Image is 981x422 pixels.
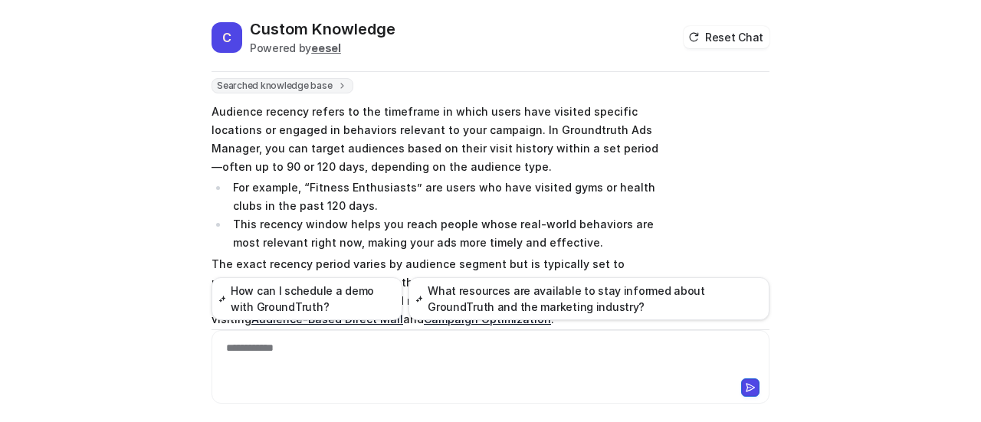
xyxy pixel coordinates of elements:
[311,41,341,54] b: eesel
[408,277,769,320] button: What resources are available to stay informed about GroundTruth and the marketing industry?
[228,178,660,215] li: For example, “Fitness Enthusiasts” are users who have visited gyms or health clubs in the past 12...
[250,40,395,56] div: Powered by
[684,26,769,48] button: Reset Chat
[212,255,660,329] p: The exact recency period varies by audience segment but is typically set to reflect recent, meani...
[212,22,242,53] span: C
[212,78,353,93] span: Searched knowledge base
[212,277,402,320] button: How can I schedule a demo with GroundTruth?
[212,103,660,176] p: Audience recency refers to the timeframe in which users have visited specific locations or engage...
[250,18,395,40] h2: Custom Knowledge
[228,215,660,252] li: This recency window helps you reach people whose real-world behaviors are most relevant right now...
